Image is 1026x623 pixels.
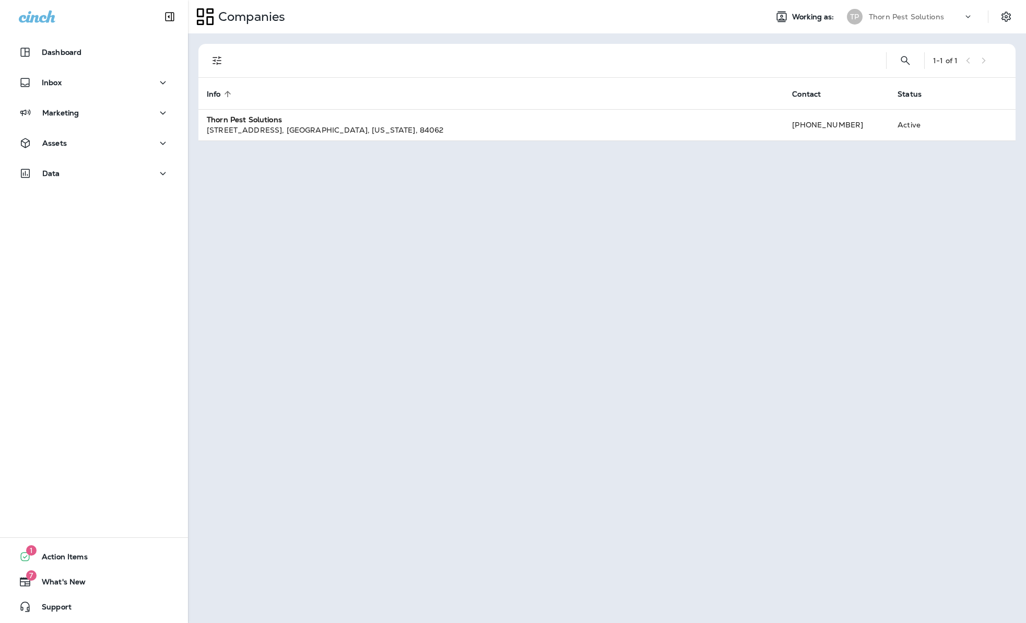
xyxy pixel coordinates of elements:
[31,578,86,590] span: What's New
[26,545,37,556] span: 1
[792,90,821,99] span: Contact
[31,603,72,615] span: Support
[10,546,178,567] button: 1Action Items
[214,9,285,25] p: Companies
[792,13,836,21] span: Working as:
[42,109,79,117] p: Marketing
[26,570,37,581] span: 7
[889,109,957,140] td: Active
[42,48,81,56] p: Dashboard
[10,72,178,93] button: Inbox
[42,169,60,178] p: Data
[869,13,944,21] p: Thorn Pest Solutions
[42,78,62,87] p: Inbox
[10,571,178,592] button: 7What's New
[10,133,178,154] button: Assets
[895,50,916,71] button: Search Companies
[207,125,775,135] div: [STREET_ADDRESS] , [GEOGRAPHIC_DATA] , [US_STATE] , 84062
[933,56,958,65] div: 1 - 1 of 1
[10,163,178,184] button: Data
[207,115,282,124] strong: Thorn Pest Solutions
[155,6,184,27] button: Collapse Sidebar
[997,7,1016,26] button: Settings
[898,90,922,99] span: Status
[847,9,863,25] div: TP
[784,109,889,140] td: [PHONE_NUMBER]
[792,89,834,99] span: Contact
[898,89,935,99] span: Status
[10,42,178,63] button: Dashboard
[10,102,178,123] button: Marketing
[207,89,234,99] span: Info
[31,553,88,565] span: Action Items
[10,596,178,617] button: Support
[207,50,228,71] button: Filters
[207,90,221,99] span: Info
[42,139,67,147] p: Assets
